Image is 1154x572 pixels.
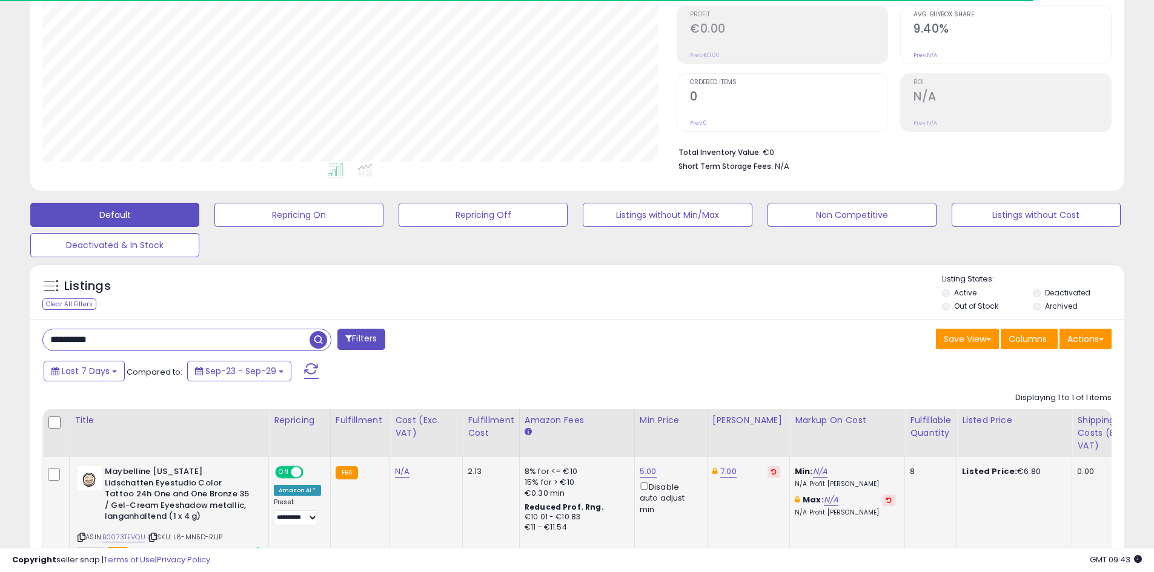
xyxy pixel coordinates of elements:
span: Sep-23 - Sep-29 [205,365,276,377]
div: 0.00 [1077,466,1135,477]
span: Compared to: [127,366,182,378]
button: Repricing On [214,203,383,227]
li: €0 [678,144,1103,159]
label: Archived [1045,301,1078,311]
div: Listed Price [962,414,1067,427]
label: Deactivated [1045,288,1090,298]
a: Terms of Use [104,554,155,565]
span: N/A [775,160,789,172]
span: 2025-10-7 09:43 GMT [1090,554,1142,565]
strong: Copyright [12,554,56,565]
small: Prev: N/A [914,119,937,127]
span: Avg. Buybox Share [914,12,1111,18]
button: Last 7 Days [44,361,125,381]
div: [PERSON_NAME] [712,414,784,427]
button: Filters [337,329,385,350]
button: Deactivated & In Stock [30,233,199,257]
span: FBA [107,547,128,557]
div: €6.80 [962,466,1063,477]
a: Privacy Policy [157,554,210,565]
button: Sep-23 - Sep-29 [187,361,291,381]
span: ROI [914,79,1111,86]
span: Last 7 Days [62,365,110,377]
div: €10.01 - €10.83 [525,512,625,522]
div: Preset: [274,498,321,525]
h2: N/A [914,90,1111,106]
span: Profit [690,12,887,18]
label: Out of Stock [954,301,998,311]
div: €0.30 min [525,488,625,499]
div: Fulfillment [336,414,385,427]
div: Title [75,414,264,427]
div: 8 [910,466,947,477]
p: N/A Profit [PERSON_NAME] [795,480,895,488]
div: Disable auto adjust min [640,480,698,515]
div: 8% for <= €10 [525,466,625,477]
label: Active [954,288,977,298]
b: Max: [803,494,824,505]
a: B0073TEVQU [102,532,145,542]
div: €11 - €11.54 [525,522,625,533]
b: Short Term Storage Fees: [678,161,773,171]
button: Repricing Off [399,203,568,227]
b: Total Inventory Value: [678,147,761,157]
small: FBA [336,466,358,479]
small: Amazon Fees. [525,427,532,438]
button: Save View [936,329,999,349]
th: The percentage added to the cost of goods (COGS) that forms the calculator for Min & Max prices. [790,409,905,457]
div: Displaying 1 to 1 of 1 items [1015,392,1112,404]
div: Fulfillable Quantity [910,414,952,439]
small: Prev: N/A [914,51,937,59]
div: Min Price [640,414,702,427]
span: | SKU: L6-MN5D-RIJP [147,532,222,542]
button: Non Competitive [768,203,937,227]
b: Listed Price: [962,465,1017,477]
b: Reduced Prof. Rng. [525,502,604,512]
div: seller snap | | [12,554,210,566]
button: Listings without Min/Max [583,203,752,227]
span: Columns [1009,333,1047,345]
h2: €0.00 [690,22,887,38]
span: ON [276,467,291,478]
button: Default [30,203,199,227]
div: 15% for > €10 [525,477,625,488]
small: Prev: €0.00 [690,51,720,59]
a: N/A [813,465,827,478]
a: N/A [395,465,410,478]
a: 5.00 [640,465,657,478]
div: Shipping Costs (Exc. VAT) [1077,414,1139,452]
img: 41t3GrWN8uL._SL40_.jpg [78,466,102,490]
b: Maybelline [US_STATE] Lidschatten Eyestudio Color Tattoo 24h One and One Bronze 35 / Gel-Cream Ey... [105,466,252,525]
a: 7.00 [720,465,737,478]
span: OFF [302,467,321,478]
button: Listings without Cost [952,203,1121,227]
div: Cost (Exc. VAT) [395,414,457,439]
p: N/A Profit [PERSON_NAME] [795,508,895,517]
b: Min: [795,465,813,477]
h2: 9.40% [914,22,1111,38]
a: N/A [824,494,838,506]
div: Amazon Fees [525,414,629,427]
small: Prev: 0 [690,119,707,127]
button: Columns [1001,329,1058,349]
p: Listing States: [942,274,1124,285]
h5: Listings [64,278,111,295]
button: Actions [1059,329,1112,349]
h2: 0 [690,90,887,106]
div: Repricing [274,414,325,427]
div: Amazon AI * [274,485,321,496]
div: 2.13 [468,466,510,477]
span: Ordered Items [690,79,887,86]
span: All listings currently available for purchase on Amazon [78,547,105,557]
div: Markup on Cost [795,414,900,427]
div: Clear All Filters [42,298,96,310]
div: Fulfillment Cost [468,414,514,439]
